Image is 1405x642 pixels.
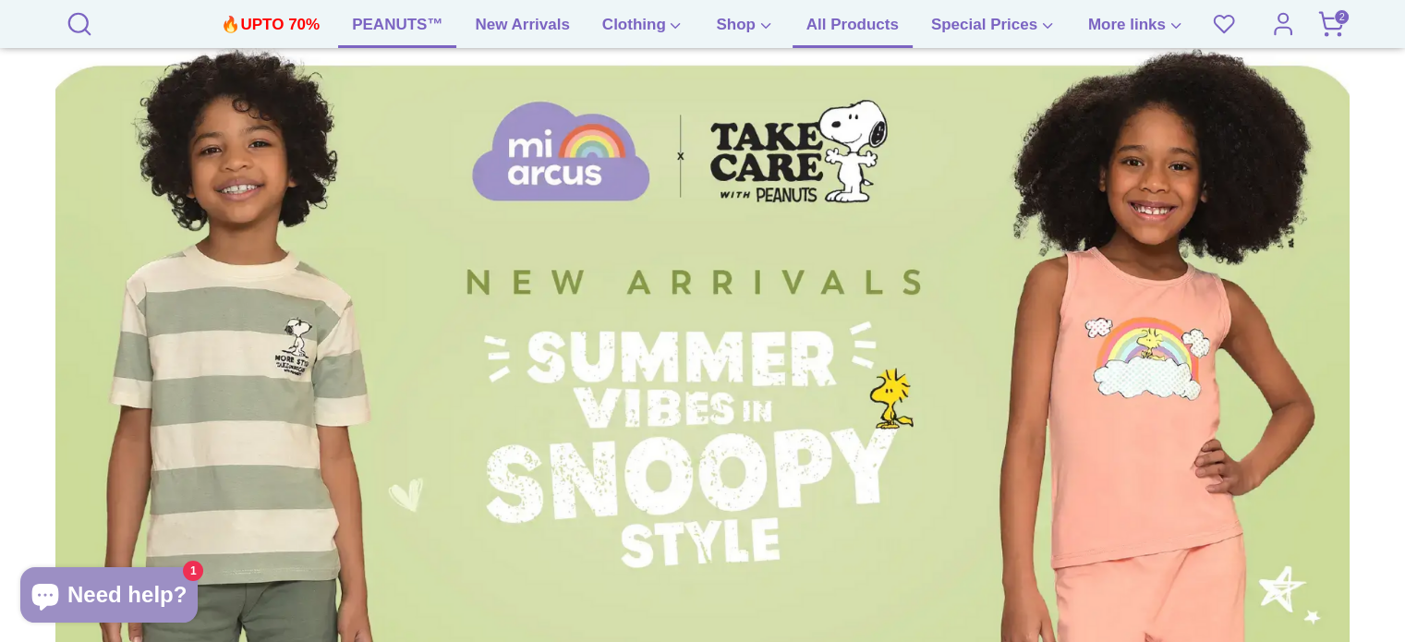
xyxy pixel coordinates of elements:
[1074,13,1198,48] a: More links
[588,13,698,48] a: Clothing
[461,13,583,48] a: New Arrivals
[917,13,1070,48] a: Special Prices
[1313,6,1350,42] a: 2
[15,567,203,627] inbox-online-store-chat: Shopify online store chat
[1265,6,1302,42] a: Account
[1334,9,1350,25] span: 2
[207,13,333,48] a: 🔥UPTO 70%
[61,9,98,28] a: Search
[702,13,787,48] a: Shop
[793,13,913,48] a: All Products
[338,13,456,48] a: PEANUTS™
